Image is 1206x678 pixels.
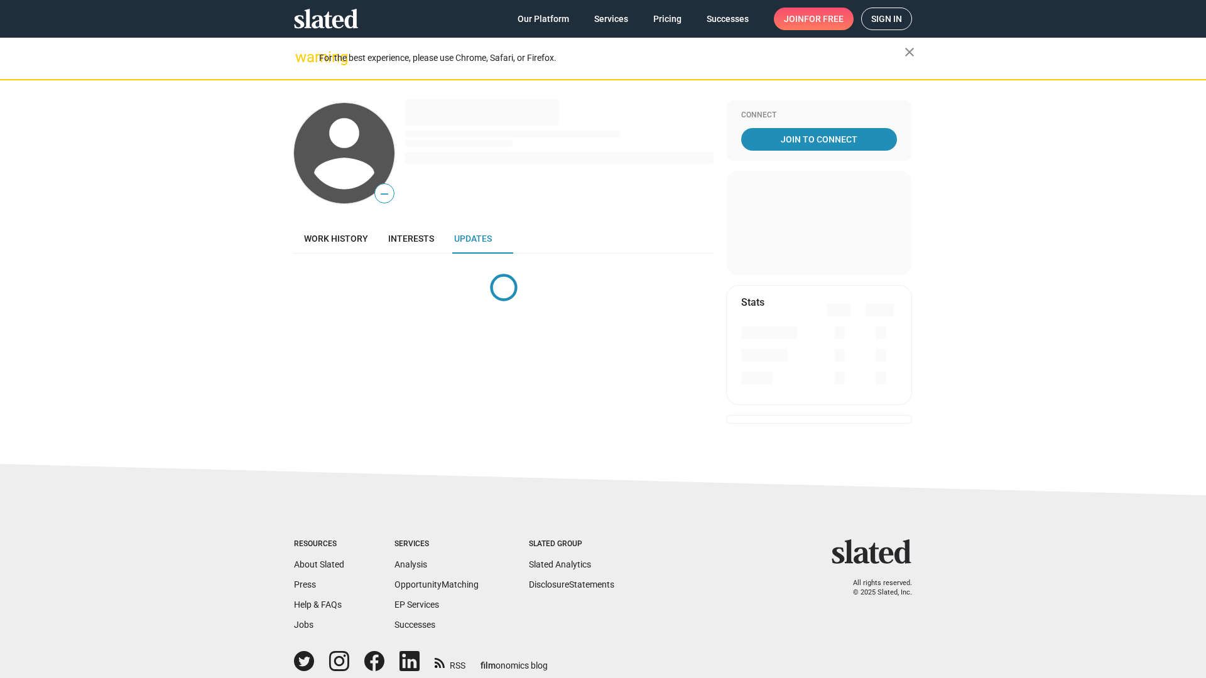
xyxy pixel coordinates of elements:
mat-icon: warning [295,50,310,65]
a: Work history [294,223,378,254]
span: Join [784,8,844,30]
span: — [375,186,394,202]
a: Pricing [643,8,692,30]
span: Interests [388,234,434,244]
a: Updates [444,223,502,254]
span: Sign in [871,8,902,30]
mat-card-title: Stats [741,296,764,309]
a: Help & FAQs [294,600,342,610]
a: Slated Analytics [529,559,591,569]
a: Interests [378,223,444,254]
a: Successes [394,620,435,630]
span: Work history [304,234,368,244]
a: Jobs [294,620,313,630]
a: Services [584,8,638,30]
span: for free [804,8,844,30]
div: Resources [294,539,344,549]
span: Pricing [653,8,682,30]
a: Our Platform [508,8,579,30]
a: OpportunityMatching [394,579,479,589]
a: Successes [697,8,759,30]
a: EP Services [394,600,439,610]
div: For the best experience, please use Chrome, Safari, or Firefox. [319,50,905,67]
div: Services [394,539,479,549]
a: Sign in [861,8,912,30]
a: Analysis [394,559,427,569]
span: Our Platform [518,8,569,30]
span: Updates [454,234,492,244]
p: All rights reserved. © 2025 Slated, Inc. [840,579,912,597]
span: Successes [707,8,749,30]
span: Services [594,8,628,30]
mat-icon: close [902,45,917,60]
div: Connect [741,110,897,121]
span: Join To Connect [744,128,894,151]
span: film [481,660,496,670]
a: Press [294,579,316,589]
a: DisclosureStatements [529,579,614,589]
a: filmonomics blog [481,650,548,672]
div: Slated Group [529,539,614,549]
a: RSS [435,652,465,672]
a: Join To Connect [741,128,897,151]
a: Joinfor free [774,8,854,30]
a: About Slated [294,559,344,569]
